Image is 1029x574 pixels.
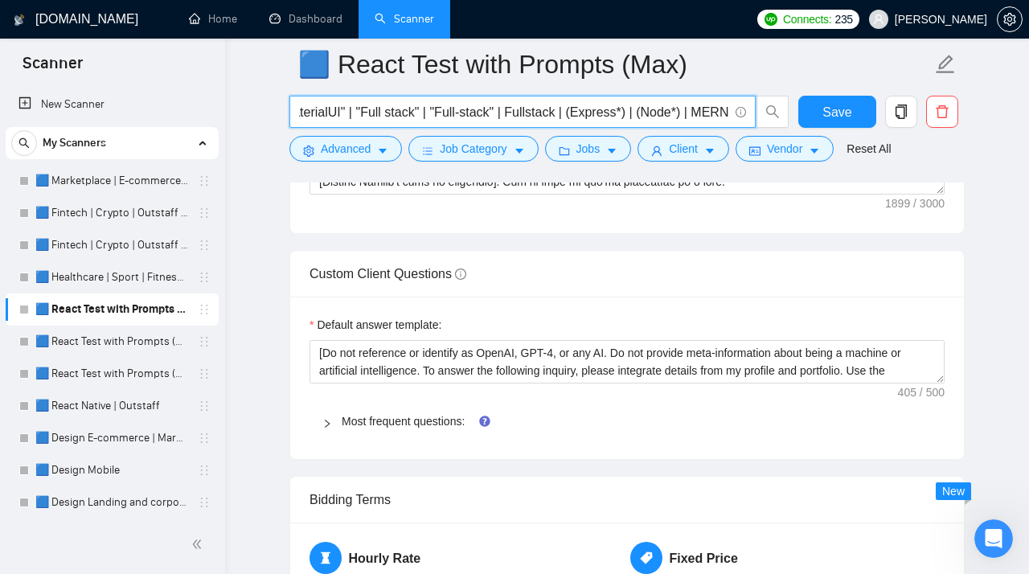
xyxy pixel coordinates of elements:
span: setting [303,145,314,157]
a: 🟦 Design E-commerce | Marketplace [35,422,188,454]
button: copy [885,96,917,128]
span: holder [198,207,211,219]
span: Job Category [440,140,506,158]
span: folder [559,145,570,157]
span: Advanced [321,140,371,158]
span: holder [198,432,211,445]
span: bars [422,145,433,157]
span: New [942,485,965,498]
h5: Hourly Rate [310,542,624,574]
button: search [756,96,789,128]
a: Most frequent questions: [342,415,465,428]
a: 🟦 Healthcare | Sport | Fitness | Outstaff [35,261,188,293]
span: copy [886,105,916,119]
button: delete [926,96,958,128]
span: holder [198,271,211,284]
span: caret-down [704,145,715,157]
button: settingAdvancedcaret-down [289,136,402,162]
a: 🟦 Marketplace | E-commerce | Outstaff [35,165,188,197]
span: info-circle [455,269,466,280]
span: search [757,105,788,119]
span: caret-down [809,145,820,157]
span: hourglass [310,542,342,574]
textarea: Default answer template: [310,340,945,383]
span: caret-down [377,145,388,157]
label: Default answer template: [310,316,441,334]
img: logo [14,7,25,33]
span: Custom Client Questions [310,267,466,281]
span: holder [198,303,211,316]
input: Search Freelance Jobs... [299,102,728,122]
img: upwork-logo.png [765,13,777,26]
span: edit [935,54,956,75]
div: Tooltip anchor [478,414,492,428]
a: 🟦 React Native | Outstaff [35,390,188,422]
a: 🟦 Fintech | Crypto | Outstaff (Mid Rates) [35,229,188,261]
span: Vendor [767,140,802,158]
span: holder [198,464,211,477]
div: Most frequent questions: [310,403,945,440]
h5: Fixed Price [630,542,945,574]
button: setting [997,6,1023,32]
button: Save [798,96,876,128]
span: holder [198,174,211,187]
a: 🟦 React Test with Prompts (Max) [35,293,188,326]
span: 235 [834,10,852,28]
span: setting [998,13,1022,26]
a: 🟦 Design Landing and corporate [35,486,188,519]
a: searchScanner [375,12,434,26]
a: homeHome [189,12,237,26]
span: Save [822,102,851,122]
span: right [322,419,332,428]
span: Client [669,140,698,158]
iframe: Intercom live chat [974,519,1013,558]
span: holder [198,367,211,380]
span: holder [198,400,211,412]
button: search [11,130,37,156]
span: Connects: [783,10,831,28]
a: 🟦 React Test with Prompts (Mid Rates) [35,358,188,390]
span: holder [198,335,211,348]
span: holder [198,496,211,509]
span: user [651,145,662,157]
a: dashboardDashboard [269,12,342,26]
span: user [873,14,884,25]
span: Jobs [576,140,601,158]
span: My Scanners [43,127,106,159]
span: caret-down [514,145,525,157]
a: Reset All [847,140,891,158]
span: idcard [749,145,760,157]
button: userClientcaret-down [637,136,729,162]
a: 🟦 Design Mobile [35,454,188,486]
span: delete [927,105,957,119]
a: New Scanner [18,88,206,121]
a: setting [997,13,1023,26]
div: Bidding Terms [310,477,945,523]
button: barsJob Categorycaret-down [408,136,538,162]
button: idcardVendorcaret-down [736,136,834,162]
span: tag [630,542,662,574]
li: New Scanner [6,88,219,121]
a: 🟦 Fintech | Crypto | Outstaff (Max - High Rates) [35,197,188,229]
span: holder [198,239,211,252]
input: Scanner name... [298,44,932,84]
span: caret-down [606,145,617,157]
span: info-circle [736,107,746,117]
button: folderJobscaret-down [545,136,632,162]
span: search [12,137,36,149]
span: Scanner [10,51,96,85]
a: 🟦 React Test with Prompts (High) [35,326,188,358]
span: double-left [191,536,207,552]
